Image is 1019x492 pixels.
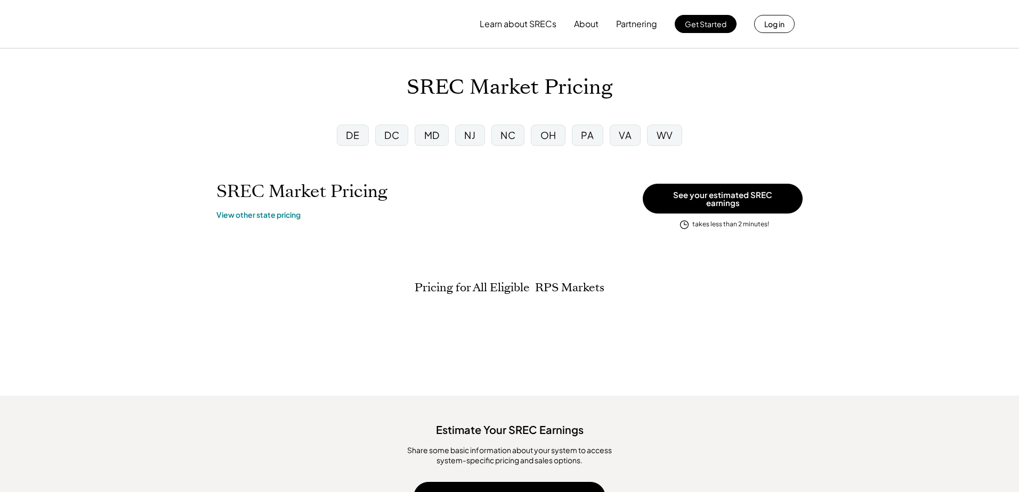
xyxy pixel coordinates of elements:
[464,128,475,142] div: NJ
[346,128,359,142] div: DE
[407,75,612,100] h1: SREC Market Pricing
[384,128,399,142] div: DC
[216,181,387,202] h1: SREC Market Pricing
[480,13,556,35] button: Learn about SRECs
[657,128,673,142] div: WV
[754,15,795,33] button: Log in
[616,13,657,35] button: Partnering
[392,445,627,466] div: ​Share some basic information about your system to access system-specific pricing and sales options.
[415,281,604,294] h2: Pricing for All Eligible RPS Markets
[675,15,737,33] button: Get Started
[540,128,556,142] div: OH
[581,128,594,142] div: PA
[692,220,769,229] div: takes less than 2 minutes!
[11,417,1008,437] div: Estimate Your SREC Earnings
[500,128,515,142] div: NC
[619,128,632,142] div: VA
[224,6,313,42] img: yH5BAEAAAAALAAAAAABAAEAAAIBRAA7
[643,184,803,214] button: See your estimated SREC earnings
[424,128,440,142] div: MD
[574,13,599,35] button: About
[216,210,301,220] a: View other state pricing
